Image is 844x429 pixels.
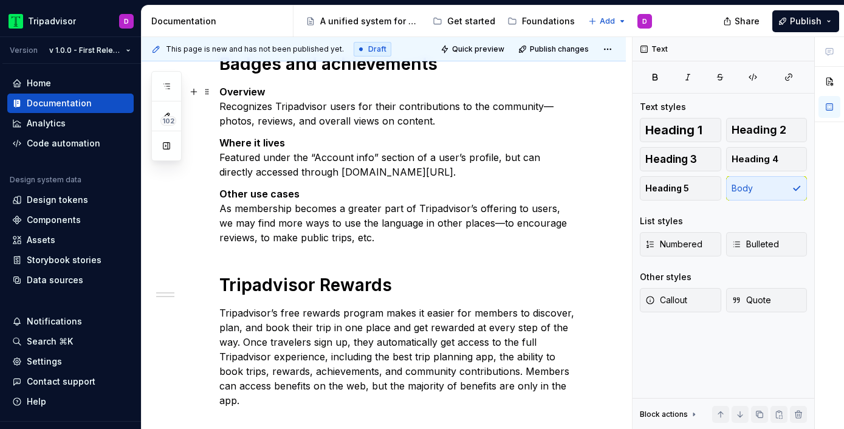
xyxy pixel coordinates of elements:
[27,117,66,129] div: Analytics
[503,12,580,31] a: Foundations
[7,270,134,290] a: Data sources
[640,232,721,256] button: Numbered
[7,312,134,331] button: Notifications
[645,182,689,194] span: Heading 5
[640,176,721,201] button: Heading 5
[717,10,767,32] button: Share
[7,114,134,133] a: Analytics
[732,238,779,250] span: Bulleted
[49,46,121,55] span: v 1.0.0 - First Release
[27,335,73,348] div: Search ⌘K
[732,124,786,136] span: Heading 2
[582,12,690,31] a: Global components
[44,42,136,59] button: v 1.0.0 - First Release
[320,15,420,27] div: A unified system for every journey.
[732,294,771,306] span: Quote
[219,136,577,179] p: Featured under the “Account info” section of a user’s profile, but can directly accessed through ...
[27,315,82,328] div: Notifications
[7,134,134,153] a: Code automation
[2,8,139,34] button: TripadvisorD
[28,15,76,27] div: Tripadvisor
[219,188,300,200] strong: Other use cases
[447,15,495,27] div: Get started
[645,238,702,250] span: Numbered
[726,288,808,312] button: Quote
[219,187,577,245] p: As membership becomes a greater part of Tripadvisor’s offering to users, we may find more ways to...
[368,44,386,54] span: Draft
[7,210,134,230] a: Components
[219,84,577,128] p: Recognizes Tripadvisor users for their contributions to the community—photos, reviews, and overal...
[166,44,344,54] span: This page is new and has not been published yet.
[219,306,577,408] p: Tripadvisor’s free rewards program makes it easier for members to discover, plan, and book their ...
[640,147,721,171] button: Heading 3
[7,332,134,351] button: Search ⌘K
[640,101,686,113] div: Text styles
[452,44,504,54] span: Quick preview
[7,372,134,391] button: Contact support
[600,16,615,26] span: Add
[160,116,176,126] span: 102
[27,97,92,109] div: Documentation
[726,232,808,256] button: Bulleted
[645,124,702,136] span: Heading 1
[27,137,100,149] div: Code automation
[27,274,83,286] div: Data sources
[7,250,134,270] a: Storybook stories
[645,294,687,306] span: Callout
[642,16,647,26] div: D
[726,147,808,171] button: Heading 4
[640,271,691,283] div: Other styles
[585,13,630,30] button: Add
[27,194,88,206] div: Design tokens
[10,175,81,185] div: Design system data
[301,9,582,33] div: Page tree
[9,14,23,29] img: 0ed0e8b8-9446-497d-bad0-376821b19aa5.png
[640,288,721,312] button: Callout
[10,46,38,55] div: Version
[7,392,134,411] button: Help
[219,137,285,149] strong: Where it lives
[732,153,778,165] span: Heading 4
[7,230,134,250] a: Assets
[27,214,81,226] div: Components
[27,77,51,89] div: Home
[515,41,594,58] button: Publish changes
[219,274,577,296] h1: Tripadvisor Rewards
[640,215,683,227] div: List styles
[530,44,589,54] span: Publish changes
[7,190,134,210] a: Design tokens
[219,86,266,98] strong: Overview
[428,12,500,31] a: Get started
[790,15,822,27] span: Publish
[219,53,577,75] h1: Badges and achievements
[772,10,839,32] button: Publish
[522,15,575,27] div: Foundations
[124,16,129,26] div: D
[151,15,288,27] div: Documentation
[437,41,510,58] button: Quick preview
[735,15,760,27] span: Share
[640,406,699,423] div: Block actions
[7,74,134,93] a: Home
[27,396,46,408] div: Help
[645,153,697,165] span: Heading 3
[640,410,688,419] div: Block actions
[27,234,55,246] div: Assets
[726,118,808,142] button: Heading 2
[7,352,134,371] a: Settings
[27,376,95,388] div: Contact support
[27,355,62,368] div: Settings
[301,12,425,31] a: A unified system for every journey.
[7,94,134,113] a: Documentation
[27,254,101,266] div: Storybook stories
[640,118,721,142] button: Heading 1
